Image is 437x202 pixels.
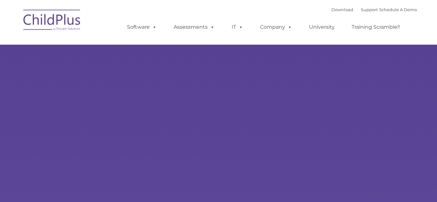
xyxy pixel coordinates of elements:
font: | [331,7,417,12]
a: IT [225,21,250,34]
img: ChildPlus by Procare Solutions [20,5,84,37]
a: Company [254,21,298,34]
a: Training Scramble!! [345,21,406,34]
a: Support [361,7,378,12]
a: Assessments [167,21,221,34]
a: Download [331,7,353,12]
a: Software [121,21,163,34]
a: University [303,21,341,34]
a: Schedule A Demo [379,7,417,12]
